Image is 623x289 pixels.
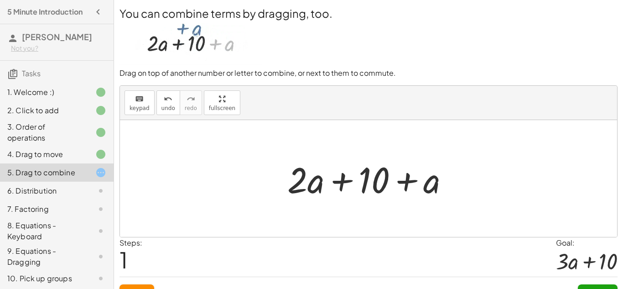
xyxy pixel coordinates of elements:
img: 2732cd314113cae88e86a0da4ff5faf75a6c1d0334688b807fde28073a48b3bd.webp [119,21,262,65]
i: Task finished. [95,149,106,160]
i: undo [164,94,172,105]
h2: You can combine terms by dragging, too. [119,5,618,21]
button: undoundo [156,90,180,115]
i: Task not started. [95,185,106,196]
span: fullscreen [209,105,235,111]
i: Task not started. [95,251,106,262]
label: Steps: [119,238,142,247]
div: 6. Distribution [7,185,81,196]
i: Task finished. [95,105,106,116]
span: keypad [130,105,150,111]
div: 7. Factoring [7,204,81,215]
div: 4. Drag to move [7,149,81,160]
i: Task not started. [95,226,106,236]
div: 2. Click to add [7,105,81,116]
button: keyboardkeypad [125,90,155,115]
div: Not you? [11,44,106,53]
div: 5. Drag to combine [7,167,81,178]
div: 9. Equations - Dragging [7,246,81,268]
span: redo [185,105,197,111]
i: Task not started. [95,273,106,284]
div: Goal: [556,237,618,248]
div: 3. Order of operations [7,121,81,143]
button: fullscreen [204,90,240,115]
span: 1 [119,246,128,273]
h4: 5 Minute Introduction [7,6,83,17]
i: Task finished. [95,87,106,98]
span: [PERSON_NAME] [22,32,92,42]
p: Drag on top of another number or letter to combine, or next to them to commute. [119,68,618,79]
i: redo [187,94,195,105]
span: undo [161,105,175,111]
button: redoredo [180,90,202,115]
div: 1. Welcome :) [7,87,81,98]
i: Task finished. [95,127,106,138]
div: 10. Pick up groups [7,273,81,284]
i: Task not started. [95,204,106,215]
i: keyboard [135,94,144,105]
span: Tasks [22,68,41,78]
div: 8. Equations - Keyboard [7,220,81,242]
i: Task started. [95,167,106,178]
